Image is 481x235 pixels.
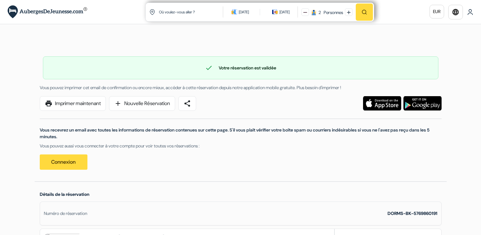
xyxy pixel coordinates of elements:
[363,96,401,110] img: Téléchargez l'application gratuite
[40,96,106,111] a: printImprimer maintenant
[448,5,463,19] a: language
[114,100,122,107] span: add
[403,96,442,110] img: Téléchargez l'application gratuite
[272,9,278,15] img: calendarIcon icon
[231,9,237,15] img: calendarIcon icon
[319,9,321,16] div: 2
[44,210,87,217] div: Numéro de réservation
[183,100,191,107] span: share
[467,9,473,15] img: User Icon
[303,11,307,14] img: minus
[279,9,290,15] div: [DATE]
[45,100,52,107] span: print
[43,64,438,72] div: Votre réservation est validée
[311,10,317,15] img: guest icon
[322,9,343,16] div: Personnes
[388,210,437,216] strong: DORMS-BK-5769860191
[40,85,341,90] span: Vous pouvez imprimer cet email de confirmation ou encore mieux, accéder à cette réservation depui...
[8,5,87,18] img: AubergesDeJeunesse.com
[40,154,87,170] a: Connexion
[452,8,459,16] i: language
[205,64,213,72] span: check
[347,11,351,14] img: plus
[40,191,89,197] span: Détails de la réservation
[158,4,224,20] input: Ville, université ou logement
[149,9,155,15] img: location icon
[239,9,249,15] div: [DATE]
[40,143,442,149] p: Vous pouvez aussi vous connecter à votre compte pour voir toutes vos réservations :
[109,96,175,111] a: addNouvelle Réservation
[429,5,444,18] a: EUR
[40,127,442,140] p: Vous recevrez un email avec toutes les informations de réservation contenues sur cette page. S'il...
[178,96,196,111] a: share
